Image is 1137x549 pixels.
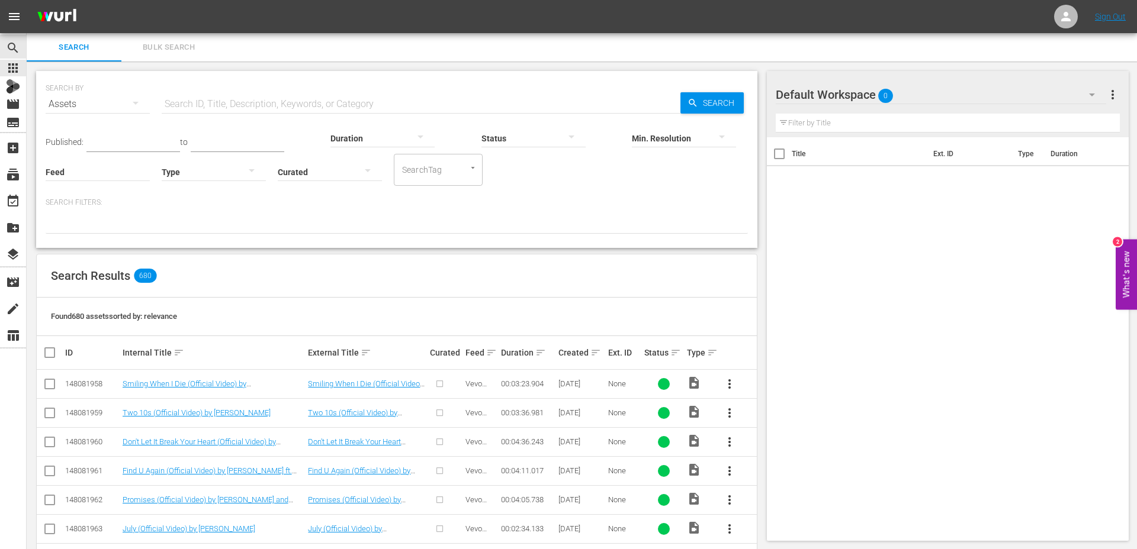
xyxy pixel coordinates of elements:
th: Ext. ID [926,137,1011,170]
span: Schedule [6,194,20,208]
span: Reports [6,328,20,343]
div: ID [65,348,119,357]
button: Search [680,92,744,114]
span: Series [6,115,20,130]
span: Published: [46,137,83,147]
span: 0 [878,83,893,108]
div: Internal Title [123,345,305,360]
span: Video [687,492,701,506]
span: more_vert [722,406,737,420]
th: Title [792,137,926,170]
span: Episode [6,97,20,111]
span: Bulk Search [129,41,209,54]
div: 00:03:23.904 [501,379,555,388]
button: more_vert [715,457,744,485]
a: Promises (Official Video) by [PERSON_NAME] and [PERSON_NAME] [123,495,293,513]
span: Found 680 assets sorted by: relevance [51,312,177,321]
span: more_vert [722,377,737,391]
span: Vevo Partner Catalog [465,408,491,435]
div: 2 [1113,237,1122,247]
span: Overlays [6,247,20,261]
div: [DATE] [558,379,605,388]
span: Video [687,521,701,535]
div: Type [687,345,712,360]
div: 148081960 [65,437,119,446]
span: Asset [6,61,20,75]
a: July (Official Video) by [PERSON_NAME] [308,524,387,542]
div: None [608,466,640,475]
div: [DATE] [558,408,605,417]
span: VOD [6,221,20,235]
a: Find U Again (Official Video) by [PERSON_NAME] ft. [PERSON_NAME] [308,466,415,493]
a: Find U Again (Official Video) by [PERSON_NAME] ft. [PERSON_NAME] [123,466,297,484]
a: July (Official Video) by [PERSON_NAME] [123,524,255,533]
span: Vevo Partner Catalog [465,379,491,406]
span: Video [687,376,701,390]
span: Video [687,405,701,419]
div: Bits [6,79,20,93]
div: None [608,408,640,417]
div: [DATE] [558,437,605,446]
button: Open Feedback Widget [1116,240,1137,310]
div: Status [644,345,683,360]
a: Smiling When I Die (Official Video) by [PERSON_NAME] [308,379,425,397]
div: Default Workspace [776,78,1106,111]
div: Ext. ID [608,348,640,357]
a: Two 10s (Official Video) by [PERSON_NAME] [123,408,271,417]
span: sort [590,347,601,358]
span: Vevo Partner Catalog [465,437,491,464]
span: more_vert [722,493,737,507]
span: more_vert [722,522,737,536]
a: Don't Let It Break Your Heart (Official Video) by [PERSON_NAME] [308,437,425,455]
span: Ingestion [6,302,20,316]
div: [DATE] [558,495,605,504]
p: Search Filters: [46,198,748,208]
button: more_vert [715,399,744,427]
span: Search Results [51,269,130,283]
a: Sign Out [1095,12,1126,21]
a: Two 10s (Official Video) by [PERSON_NAME] [308,408,402,426]
button: more_vert [715,515,744,543]
span: sort [486,347,497,358]
span: sort [535,347,546,358]
div: 148081963 [65,524,119,533]
span: more_vert [722,464,737,478]
th: Type [1011,137,1043,170]
div: None [608,379,640,388]
span: sort [707,347,718,358]
div: 00:02:34.133 [501,524,555,533]
span: Video [687,434,701,448]
div: Duration [501,345,555,360]
th: Duration [1043,137,1114,170]
div: Feed [465,345,497,360]
div: External Title [308,345,426,360]
div: None [608,437,640,446]
span: 680 [134,269,156,283]
span: sort [670,347,681,358]
span: Create [6,141,20,155]
img: ans4CAIJ8jUAAAAAAAAAAAAAAAAAAAAAAAAgQb4GAAAAAAAAAAAAAAAAAAAAAAAAJMjXAAAAAAAAAAAAAAAAAAAAAAAAgAT5G... [28,3,85,31]
span: sort [361,347,371,358]
div: 00:03:36.981 [501,408,555,417]
span: Vevo Partner Catalog [465,495,491,522]
span: sort [174,347,184,358]
div: 148081961 [65,466,119,475]
span: Automation [6,275,20,289]
div: Assets [46,88,150,121]
div: None [608,524,640,533]
button: more_vert [715,428,744,456]
div: 148081958 [65,379,119,388]
span: search [6,41,20,55]
button: more_vert [1106,80,1120,109]
span: more_vert [722,435,737,449]
div: [DATE] [558,466,605,475]
button: more_vert [715,486,744,514]
a: Promises (Official Video) by [PERSON_NAME] and [PERSON_NAME] [308,495,406,522]
span: menu [7,9,21,24]
span: Video [687,463,701,477]
a: Smiling When I Die (Official Video) by [PERSON_NAME] [123,379,251,397]
button: Open [467,162,478,173]
span: Search [698,92,744,114]
span: Search [34,41,114,54]
button: more_vert [715,370,744,398]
